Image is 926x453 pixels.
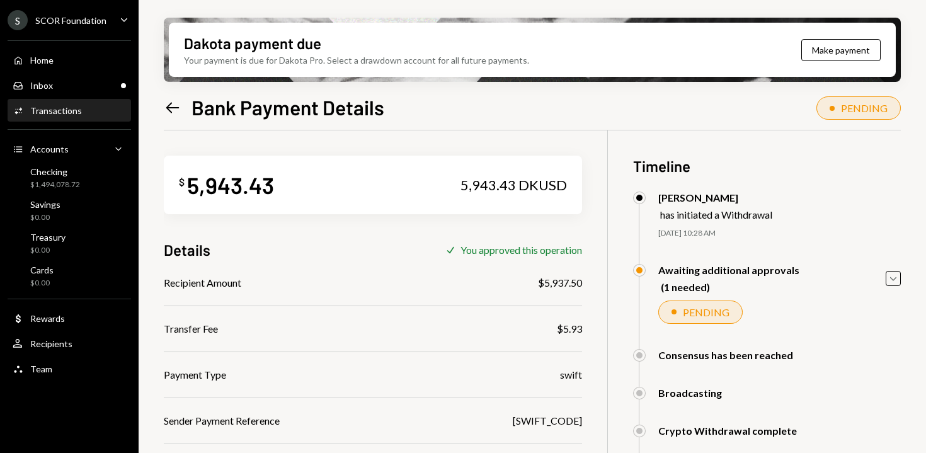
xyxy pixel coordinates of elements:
[658,264,799,276] div: Awaiting additional approvals
[184,54,529,67] div: Your payment is due for Dakota Pro. Select a drawdown account for all future payments.
[460,244,582,256] div: You approved this operation
[164,239,210,260] h3: Details
[187,171,274,199] div: 5,943.43
[8,137,131,160] a: Accounts
[460,176,567,194] div: 5,943.43 DKUSD
[560,367,582,382] div: swift
[164,321,218,336] div: Transfer Fee
[660,209,772,221] div: has initiated a Withdrawal
[633,156,901,176] h3: Timeline
[30,144,69,154] div: Accounts
[30,338,72,349] div: Recipients
[30,180,80,190] div: $1,494,078.72
[30,364,52,374] div: Team
[658,228,901,239] div: [DATE] 10:28 AM
[164,367,226,382] div: Payment Type
[8,10,28,30] div: S
[8,332,131,355] a: Recipients
[8,163,131,193] a: Checking$1,494,078.72
[841,102,888,114] div: PENDING
[658,387,722,399] div: Broadcasting
[8,99,131,122] a: Transactions
[30,212,60,223] div: $0.00
[179,176,185,188] div: $
[557,321,582,336] div: $5.93
[8,261,131,291] a: Cards$0.00
[30,55,54,66] div: Home
[30,105,82,116] div: Transactions
[30,80,53,91] div: Inbox
[30,232,66,243] div: Treasury
[30,199,60,210] div: Savings
[801,39,881,61] button: Make payment
[658,192,772,204] div: [PERSON_NAME]
[8,307,131,330] a: Rewards
[30,278,54,289] div: $0.00
[30,166,80,177] div: Checking
[8,228,131,258] a: Treasury$0.00
[658,425,797,437] div: Crypto Withdrawal complete
[658,349,793,361] div: Consensus has been reached
[683,306,729,318] div: PENDING
[164,275,241,290] div: Recipient Amount
[30,313,65,324] div: Rewards
[8,357,131,380] a: Team
[513,413,582,428] div: [SWIFT_CODE]
[8,49,131,71] a: Home
[661,281,799,293] div: (1 needed)
[538,275,582,290] div: $5,937.50
[164,413,280,428] div: Sender Payment Reference
[30,265,54,275] div: Cards
[8,74,131,96] a: Inbox
[191,95,384,120] h1: Bank Payment Details
[30,245,66,256] div: $0.00
[8,195,131,226] a: Savings$0.00
[184,33,321,54] div: Dakota payment due
[35,15,106,26] div: SCOR Foundation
